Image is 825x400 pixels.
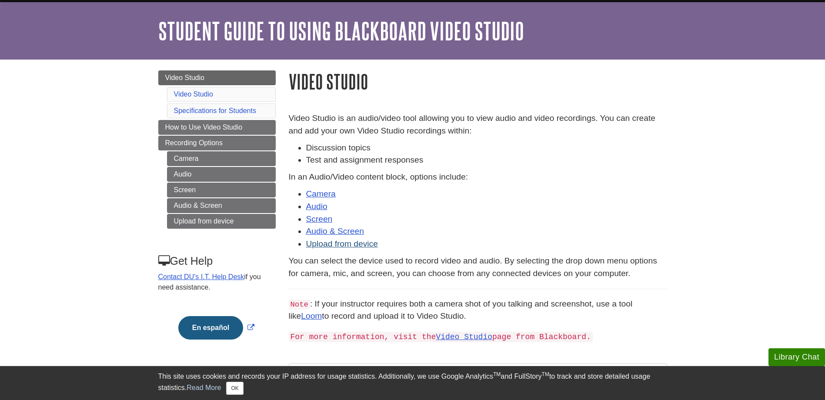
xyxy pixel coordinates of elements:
[167,214,276,229] a: Upload from device
[158,136,276,150] a: Recording Options
[289,70,667,93] h1: Video Studio
[158,120,276,135] a: How to Use Video Studio
[436,333,492,341] a: Video Studio
[289,300,310,310] code: Note
[226,382,243,395] button: Close
[306,239,378,248] a: Upload from device
[158,371,667,395] div: This site uses cookies and records your IP address for usage statistics. Additionally, we use Goo...
[158,70,276,85] a: Video Studio
[174,90,213,98] a: Video Studio
[301,311,322,320] a: Loom
[289,171,667,183] p: In an Audio/Video content block, options include:
[306,142,667,154] li: Discussion topics
[158,17,524,44] a: Student Guide to Using Blackboard Video Studio
[167,183,276,197] a: Screen
[289,112,667,137] p: Video Studio is an audio/video tool allowing you to view audio and video recordings. You can crea...
[167,167,276,182] a: Audio
[158,272,275,293] p: if you need assistance.
[289,298,667,323] p: : If your instructor requires both a camera shot of you talking and screenshot, use a tool like t...
[493,371,501,377] sup: TM
[167,151,276,166] a: Camera
[167,198,276,213] a: Audio & Screen
[289,364,667,387] h2: Specifications for Students
[176,324,257,331] a: Link opens in new window
[158,70,276,354] div: Guide Page Menu
[542,371,549,377] sup: TM
[187,384,221,391] a: Read More
[289,332,593,342] code: For more information, visit the page from Blackboard.
[768,348,825,366] button: Library Chat
[306,227,364,236] a: Audio & Screen
[306,189,336,198] a: Camera
[165,139,223,147] span: Recording Options
[165,123,243,131] span: How to Use Video Studio
[158,255,275,267] h3: Get Help
[289,255,667,280] p: You can select the device used to record video and audio. By selecting the drop down menu options...
[306,214,333,223] a: Screen
[178,316,243,340] button: En español
[306,154,667,167] li: Test and assignment responses
[158,273,244,280] a: Contact DU's I.T. Help Desk
[174,107,256,114] a: Specifications for Students
[165,74,204,81] span: Video Studio
[306,202,327,211] a: Audio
